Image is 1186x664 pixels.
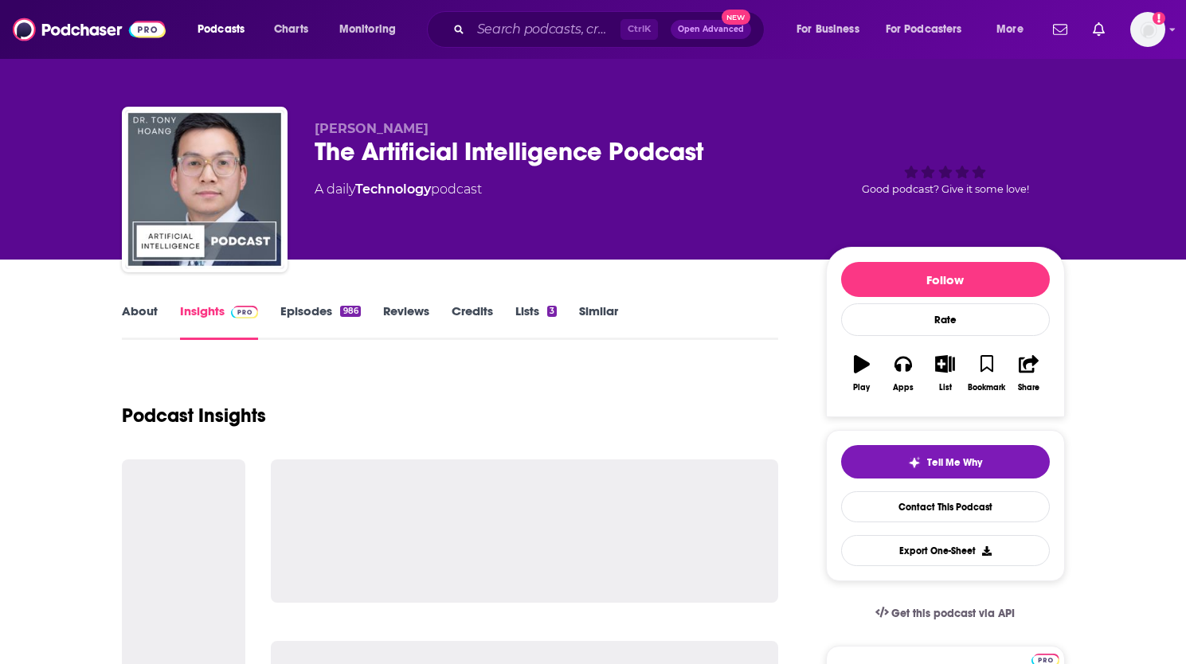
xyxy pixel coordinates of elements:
[893,383,914,393] div: Apps
[891,607,1015,620] span: Get this podcast via API
[383,303,429,340] a: Reviews
[924,345,965,402] button: List
[841,303,1050,336] div: Rate
[939,383,952,393] div: List
[315,180,482,199] div: A daily podcast
[442,11,780,48] div: Search podcasts, credits, & more...
[1047,16,1074,43] a: Show notifications dropdown
[826,121,1065,220] div: Good podcast? Give it some love!
[515,303,557,340] a: Lists3
[274,18,308,41] span: Charts
[1086,16,1111,43] a: Show notifications dropdown
[125,110,284,269] img: The Artificial Intelligence Podcast
[122,303,158,340] a: About
[471,17,620,42] input: Search podcasts, credits, & more...
[355,182,431,197] a: Technology
[722,10,750,25] span: New
[1130,12,1165,47] span: Logged in as kkitamorn
[180,303,259,340] a: InsightsPodchaser Pro
[1130,12,1165,47] button: Show profile menu
[452,303,493,340] a: Credits
[841,262,1050,297] button: Follow
[966,345,1008,402] button: Bookmark
[883,345,924,402] button: Apps
[547,306,557,317] div: 3
[841,445,1050,478] button: tell me why sparkleTell Me Why
[671,20,751,39] button: Open AdvancedNew
[797,18,859,41] span: For Business
[340,306,360,317] div: 986
[996,18,1024,41] span: More
[315,121,429,136] span: [PERSON_NAME]
[908,456,921,469] img: tell me why sparkle
[968,383,1005,393] div: Bookmark
[231,306,259,318] img: Podchaser Pro
[280,303,360,340] a: Episodes986
[328,17,417,42] button: open menu
[862,183,1029,195] span: Good podcast? Give it some love!
[579,303,618,340] a: Similar
[841,345,883,402] button: Play
[1153,12,1165,25] svg: Add a profile image
[863,594,1028,633] a: Get this podcast via API
[122,404,266,428] h1: Podcast Insights
[186,17,265,42] button: open menu
[339,18,396,41] span: Monitoring
[886,18,962,41] span: For Podcasters
[875,17,985,42] button: open menu
[841,535,1050,566] button: Export One-Sheet
[1008,345,1049,402] button: Share
[1130,12,1165,47] img: User Profile
[853,383,870,393] div: Play
[985,17,1043,42] button: open menu
[620,19,658,40] span: Ctrl K
[198,18,245,41] span: Podcasts
[841,491,1050,522] a: Contact This Podcast
[785,17,879,42] button: open menu
[678,25,744,33] span: Open Advanced
[1018,383,1039,393] div: Share
[13,14,166,45] img: Podchaser - Follow, Share and Rate Podcasts
[264,17,318,42] a: Charts
[927,456,982,469] span: Tell Me Why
